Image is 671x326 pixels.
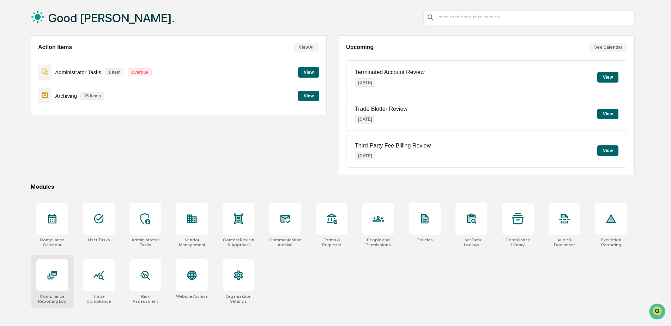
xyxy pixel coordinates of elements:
[7,90,13,95] div: 🖐️
[502,237,534,247] div: Compliance Library
[176,237,208,247] div: Vendor Management
[223,237,254,247] div: Content Review & Approval
[648,303,667,322] iframe: Open customer support
[355,69,424,76] p: Terminated Account Review
[355,152,375,160] p: [DATE]
[7,15,128,26] p: How can we help?
[70,120,85,125] span: Pylon
[298,68,319,75] a: View
[88,237,110,242] div: User Tasks
[298,91,319,101] button: View
[597,145,618,156] button: View
[355,78,375,87] p: [DATE]
[7,103,13,109] div: 🔎
[55,69,101,75] p: Administrator Tasks
[55,93,77,99] p: Archiving
[455,237,487,247] div: User Data Lookup
[294,43,319,52] button: View All
[417,237,433,242] div: Policies
[316,237,347,247] div: Forms & Requests
[128,68,152,76] p: Overdue
[58,89,87,96] span: Attestations
[36,294,68,304] div: Compliance Reporting Log
[129,237,161,247] div: Administrator Tasks
[176,294,208,299] div: Website Archive
[355,106,407,112] p: Trade Blotter Review
[597,72,618,83] button: View
[298,67,319,78] button: View
[50,119,85,125] a: Powered byPylon
[51,90,57,95] div: 🗄️
[36,237,68,247] div: Compliance Calendar
[83,294,115,304] div: Trade Compliance
[355,143,431,149] p: Third-Party Fee Billing Review
[48,86,90,99] a: 🗄️Attestations
[269,237,301,247] div: Communications Archive
[7,54,20,67] img: 1746055101610-c473b297-6a78-478c-a979-82029cc54cd1
[120,56,128,65] button: Start new chat
[346,44,374,50] h2: Upcoming
[597,109,618,119] button: View
[38,44,72,50] h2: Action Items
[129,294,161,304] div: Risk Assessment
[80,92,104,100] p: 15 items
[4,86,48,99] a: 🖐️Preclearance
[105,68,124,76] p: 1 item
[14,102,44,109] span: Data Lookup
[589,43,627,52] button: See Calendar
[48,11,175,25] h1: Good [PERSON_NAME].
[362,237,394,247] div: People and Permissions
[549,237,580,247] div: Audit & Document Logs
[31,183,635,190] div: Modules
[595,237,627,247] div: Exception Reporting
[24,61,89,67] div: We're available if you need us!
[14,89,46,96] span: Preclearance
[4,99,47,112] a: 🔎Data Lookup
[24,54,116,61] div: Start new chat
[298,92,319,99] a: View
[355,115,375,123] p: [DATE]
[223,294,254,304] div: Organization Settings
